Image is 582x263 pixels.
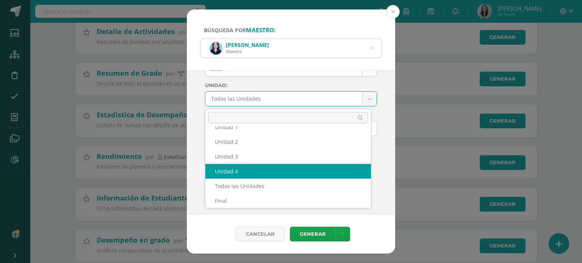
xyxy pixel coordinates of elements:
div: Unidad 4 [205,164,371,179]
div: Unidad 2 [205,134,371,149]
div: Todas las Unidades [205,179,371,193]
div: Final [205,193,371,208]
div: Unidad 3 [205,149,371,164]
div: Unidad 1 [205,120,371,134]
